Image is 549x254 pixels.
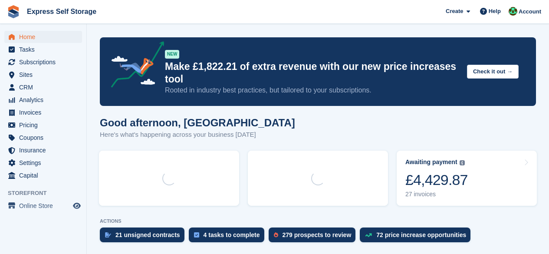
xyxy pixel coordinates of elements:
a: menu [4,69,82,81]
h1: Good afternoon, [GEOGRAPHIC_DATA] [100,117,295,129]
a: menu [4,144,82,156]
span: Home [19,31,71,43]
a: menu [4,119,82,131]
span: Invoices [19,106,71,119]
img: price_increase_opportunities-93ffe204e8149a01c8c9dc8f82e8f89637d9d84a8eef4429ea346261dce0b2c0.svg [365,233,372,237]
img: icon-info-grey-7440780725fd019a000dd9b08b2336e03edf1995a4989e88bcd33f0948082b44.svg [460,160,465,165]
a: Awaiting payment £4,429.87 27 invoices [397,151,537,206]
div: 4 tasks to complete [204,231,260,238]
img: stora-icon-8386f47178a22dfd0bd8f6a31ec36ba5ce8667c1dd55bd0f319d3a0aa187defe.svg [7,5,20,18]
span: Analytics [19,94,71,106]
a: menu [4,43,82,56]
div: Awaiting payment [405,158,457,166]
span: Insurance [19,144,71,156]
img: Shakiyra Davis [509,7,517,16]
a: menu [4,56,82,68]
a: Preview store [72,201,82,211]
span: Account [519,7,541,16]
span: Pricing [19,119,71,131]
span: Help [489,7,501,16]
a: menu [4,106,82,119]
a: 4 tasks to complete [189,228,269,247]
a: menu [4,81,82,93]
p: Make £1,822.21 of extra revenue with our new price increases tool [165,60,460,86]
p: Rooted in industry best practices, but tailored to your subscriptions. [165,86,460,95]
p: ACTIONS [100,218,536,224]
span: Subscriptions [19,56,71,68]
a: menu [4,132,82,144]
span: CRM [19,81,71,93]
a: 72 price increase opportunities [360,228,475,247]
div: 21 unsigned contracts [115,231,180,238]
a: 279 prospects to review [269,228,360,247]
div: £4,429.87 [405,171,468,189]
a: menu [4,94,82,106]
button: Check it out → [467,65,519,79]
span: Create [446,7,463,16]
span: Tasks [19,43,71,56]
img: prospect-51fa495bee0391a8d652442698ab0144808aea92771e9ea1ae160a38d050c398.svg [274,232,278,238]
div: NEW [165,50,179,59]
div: 72 price increase opportunities [376,231,466,238]
img: task-75834270c22a3079a89374b754ae025e5fb1db73e45f91037f5363f120a921f8.svg [194,232,199,238]
span: Storefront [8,189,86,198]
a: menu [4,157,82,169]
a: menu [4,169,82,181]
span: Coupons [19,132,71,144]
span: Sites [19,69,71,81]
span: Capital [19,169,71,181]
a: 21 unsigned contracts [100,228,189,247]
a: menu [4,200,82,212]
span: Online Store [19,200,71,212]
span: Settings [19,157,71,169]
img: contract_signature_icon-13c848040528278c33f63329250d36e43548de30e8caae1d1a13099fd9432cc5.svg [105,232,111,238]
img: price-adjustments-announcement-icon-8257ccfd72463d97f412b2fc003d46551f7dbcb40ab6d574587a9cd5c0d94... [104,41,164,91]
p: Here's what's happening across your business [DATE] [100,130,295,140]
div: 27 invoices [405,191,468,198]
a: Express Self Storage [23,4,100,19]
a: menu [4,31,82,43]
div: 279 prospects to review [283,231,352,238]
